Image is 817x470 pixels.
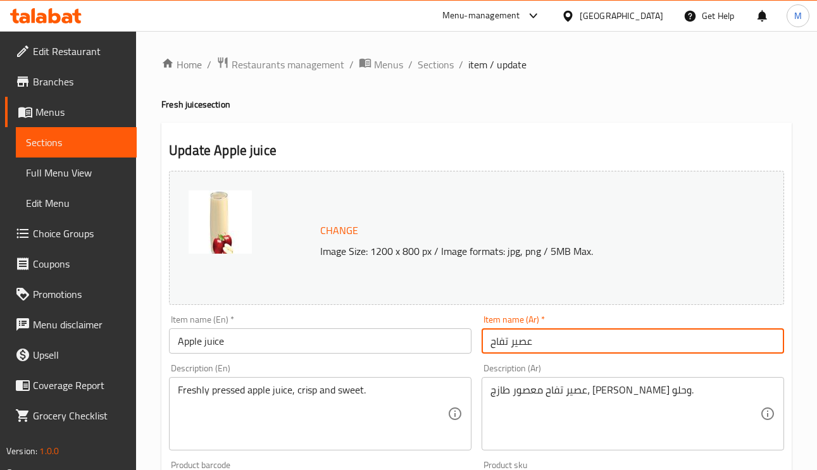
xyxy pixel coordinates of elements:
[418,57,454,72] a: Sections
[5,370,137,400] a: Coverage Report
[16,188,137,218] a: Edit Menu
[169,141,784,160] h2: Update Apple juice
[6,443,37,459] span: Version:
[26,135,127,150] span: Sections
[315,244,747,259] p: Image Size: 1200 x 800 px / Image formats: jpg, png / 5MB Max.
[232,57,344,72] span: Restaurants management
[459,57,463,72] li: /
[33,378,127,393] span: Coverage Report
[33,44,127,59] span: Edit Restaurant
[39,443,59,459] span: 1.0.0
[5,309,137,340] a: Menu disclaimer
[33,256,127,271] span: Coupons
[490,384,760,444] textarea: عصير تفاح معصور طازج، [PERSON_NAME] وحلو.
[315,218,363,244] button: Change
[349,57,354,72] li: /
[33,287,127,302] span: Promotions
[580,9,663,23] div: [GEOGRAPHIC_DATA]
[189,190,252,254] img: Apple_638925625986804439.jpg
[178,384,447,444] textarea: Freshly pressed apple juice, crisp and sweet.
[26,195,127,211] span: Edit Menu
[33,317,127,332] span: Menu disclaimer
[5,279,137,309] a: Promotions
[468,57,527,72] span: item / update
[5,249,137,279] a: Coupons
[5,36,137,66] a: Edit Restaurant
[5,97,137,127] a: Menus
[33,408,127,423] span: Grocery Checklist
[442,8,520,23] div: Menu-management
[5,340,137,370] a: Upsell
[33,74,127,89] span: Branches
[5,218,137,249] a: Choice Groups
[5,66,137,97] a: Branches
[16,127,137,158] a: Sections
[374,57,403,72] span: Menus
[207,57,211,72] li: /
[161,98,792,111] h4: Fresh juice section
[359,56,403,73] a: Menus
[161,57,202,72] a: Home
[33,226,127,241] span: Choice Groups
[35,104,127,120] span: Menus
[320,221,358,240] span: Change
[408,57,413,72] li: /
[482,328,784,354] input: Enter name Ar
[169,328,471,354] input: Enter name En
[216,56,344,73] a: Restaurants management
[794,9,802,23] span: M
[16,158,137,188] a: Full Menu View
[161,56,792,73] nav: breadcrumb
[33,347,127,362] span: Upsell
[5,400,137,431] a: Grocery Checklist
[26,165,127,180] span: Full Menu View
